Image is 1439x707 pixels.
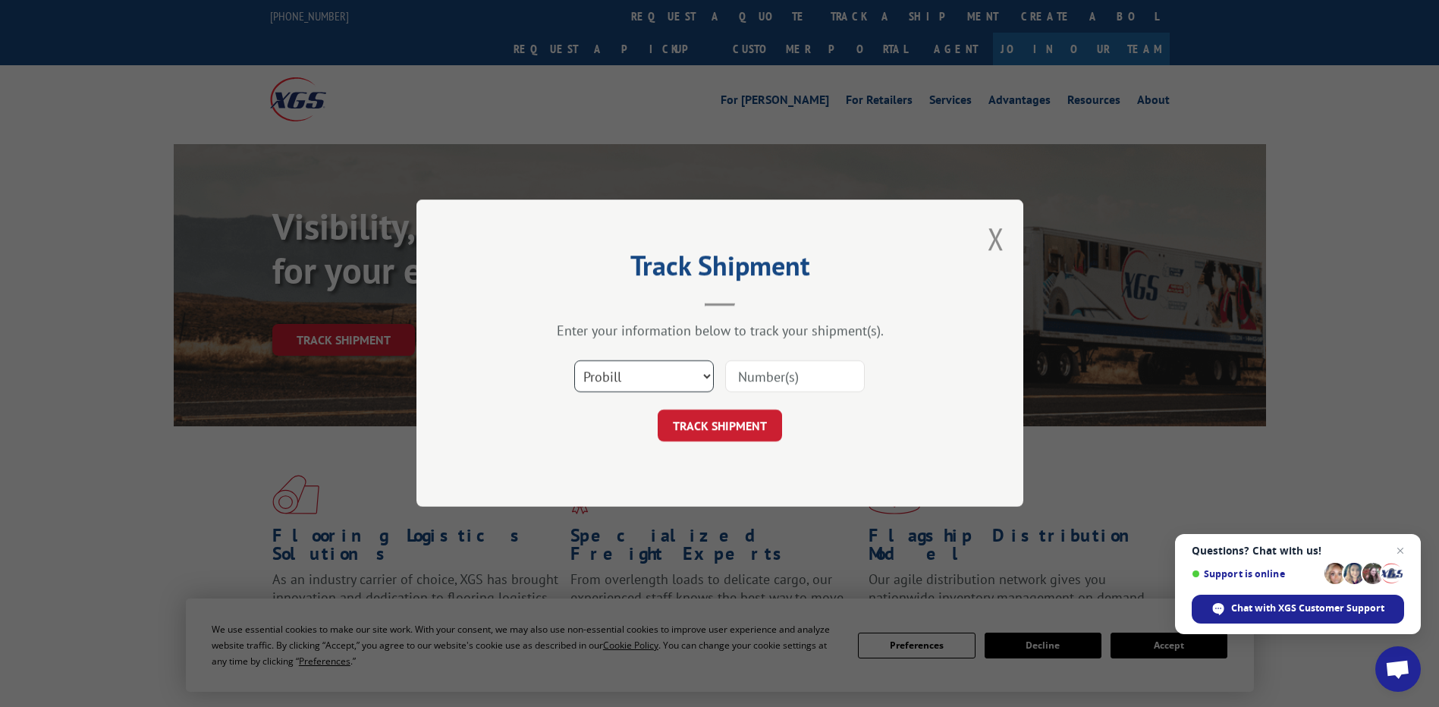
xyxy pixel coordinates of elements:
[492,255,947,284] h2: Track Shipment
[1192,568,1319,580] span: Support is online
[1192,595,1404,624] div: Chat with XGS Customer Support
[725,361,865,393] input: Number(s)
[492,322,947,340] div: Enter your information below to track your shipment(s).
[1375,646,1421,692] div: Open chat
[988,218,1004,259] button: Close modal
[1192,545,1404,557] span: Questions? Chat with us!
[658,410,782,442] button: TRACK SHIPMENT
[1231,602,1384,615] span: Chat with XGS Customer Support
[1391,542,1409,560] span: Close chat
